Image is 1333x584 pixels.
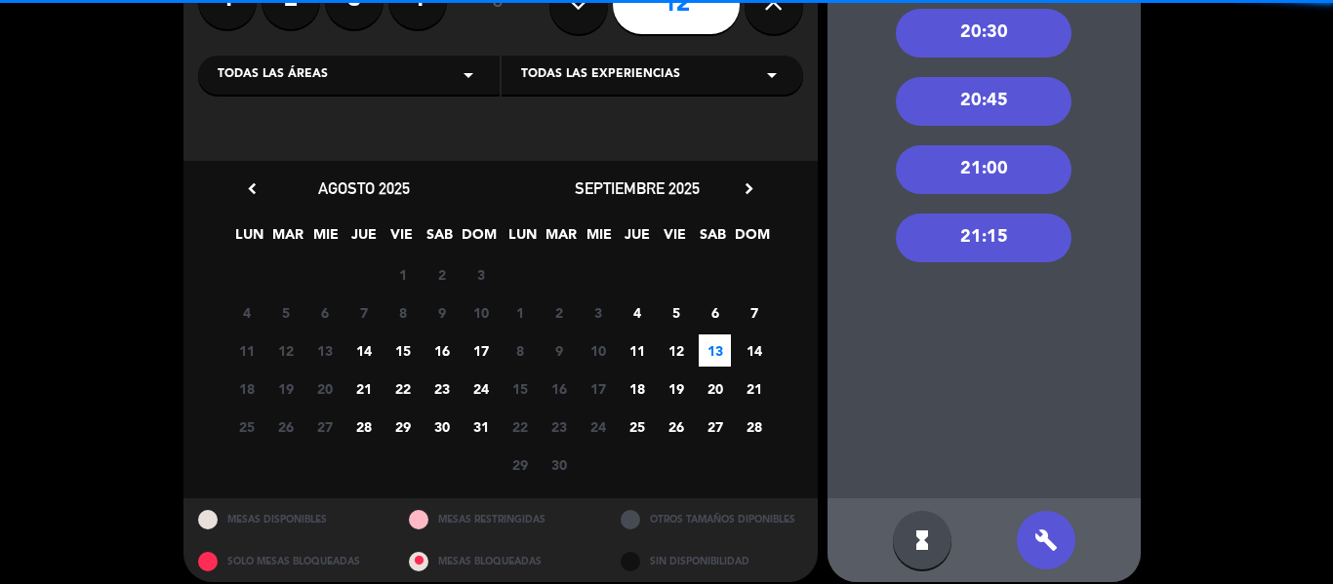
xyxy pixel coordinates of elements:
div: MESAS DISPONIBLES [183,498,395,540]
span: 30 [543,448,575,481]
span: 16 [543,372,575,405]
div: MESAS RESTRINGIDAS [394,498,606,540]
span: 21 [738,372,770,405]
span: 2 [543,296,575,329]
span: MIE [309,223,342,255]
span: SAB [424,223,456,255]
i: chevron_left [242,178,263,199]
span: 16 [425,334,458,367]
span: 1 [386,258,419,291]
span: 22 [386,372,419,405]
span: 7 [738,296,770,329]
span: DOM [462,223,494,255]
span: LUN [506,223,539,255]
span: JUE [621,223,653,255]
span: 15 [386,334,419,367]
span: 26 [660,410,692,443]
span: 5 [269,296,302,329]
span: 2 [425,258,458,291]
span: 4 [230,296,263,329]
span: 8 [386,296,419,329]
span: 25 [230,410,263,443]
span: 28 [347,410,380,443]
span: DOM [735,223,767,255]
span: 24 [465,372,497,405]
div: MESAS BLOQUEADAS [394,540,606,582]
span: 27 [699,410,731,443]
span: SAB [697,223,729,255]
span: MIE [583,223,615,255]
span: 17 [582,372,614,405]
span: 10 [582,334,614,367]
span: 1 [504,296,536,329]
div: SIN DISPONIBILIDAD [606,540,818,582]
span: 6 [699,296,731,329]
span: 28 [738,410,770,443]
span: 20 [699,372,731,405]
span: 14 [347,334,380,367]
i: arrow_drop_down [457,63,480,87]
span: 11 [621,334,653,367]
span: 31 [465,410,497,443]
span: 6 [308,296,341,329]
span: 24 [582,410,614,443]
span: Todas las áreas [218,65,328,85]
span: 14 [738,334,770,367]
i: build [1034,528,1058,552]
span: 7 [347,296,380,329]
i: chevron_right [739,178,759,199]
span: 13 [308,334,341,367]
span: 22 [504,410,536,443]
span: 5 [660,296,692,329]
span: 19 [269,372,302,405]
span: 23 [543,410,575,443]
span: 11 [230,334,263,367]
span: 10 [465,296,497,329]
div: 20:45 [896,77,1071,126]
span: 18 [621,372,653,405]
span: 9 [543,334,575,367]
span: 15 [504,372,536,405]
span: 4 [621,296,653,329]
div: SOLO MESAS BLOQUEADAS [183,540,395,582]
span: LUN [233,223,265,255]
span: agosto 2025 [318,178,410,198]
span: 29 [386,410,419,443]
span: 27 [308,410,341,443]
span: 30 [425,410,458,443]
span: Todas las experiencias [521,65,680,85]
span: VIE [659,223,691,255]
span: MAR [271,223,303,255]
span: 20 [308,372,341,405]
span: 19 [660,372,692,405]
div: 21:15 [896,214,1071,262]
span: 18 [230,372,263,405]
span: 3 [582,296,614,329]
span: 23 [425,372,458,405]
span: 9 [425,296,458,329]
span: 3 [465,258,497,291]
span: 29 [504,448,536,481]
span: 13 [699,334,731,367]
span: 25 [621,410,653,443]
span: 17 [465,334,497,367]
i: arrow_drop_down [760,63,784,87]
span: MAR [545,223,577,255]
span: 12 [660,334,692,367]
span: 8 [504,334,536,367]
i: hourglass_full [910,528,934,552]
span: VIE [385,223,418,255]
span: 12 [269,334,302,367]
span: 21 [347,372,380,405]
div: 21:00 [896,145,1071,194]
span: JUE [347,223,380,255]
span: septiembre 2025 [575,178,700,198]
div: 20:30 [896,9,1071,58]
span: 26 [269,410,302,443]
div: OTROS TAMAÑOS DIPONIBLES [606,498,818,540]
